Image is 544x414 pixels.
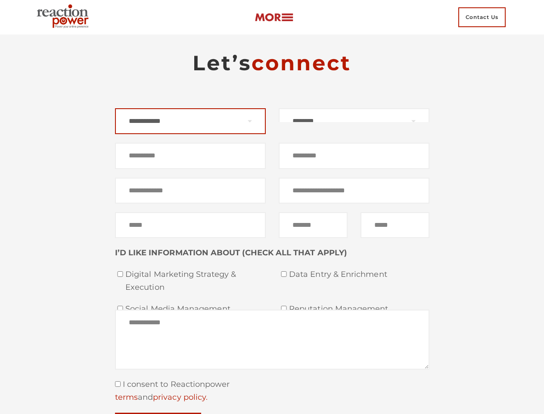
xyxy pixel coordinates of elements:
[115,248,347,257] strong: I’D LIKE INFORMATION ABOUT (CHECK ALL THAT APPLY)
[115,50,429,76] h2: Let’s
[252,50,351,75] span: connect
[153,392,208,402] a: privacy policy.
[289,268,429,281] span: Data Entry & Enrichment
[289,303,429,316] span: Reputation Management
[115,391,429,404] div: and
[458,7,506,27] span: Contact Us
[121,379,230,389] span: I consent to Reactionpower
[33,2,96,33] img: Executive Branding | Personal Branding Agency
[125,303,266,316] span: Social Media Management
[255,13,293,22] img: more-btn.png
[125,268,266,294] span: Digital Marketing Strategy & Execution
[115,392,138,402] a: terms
